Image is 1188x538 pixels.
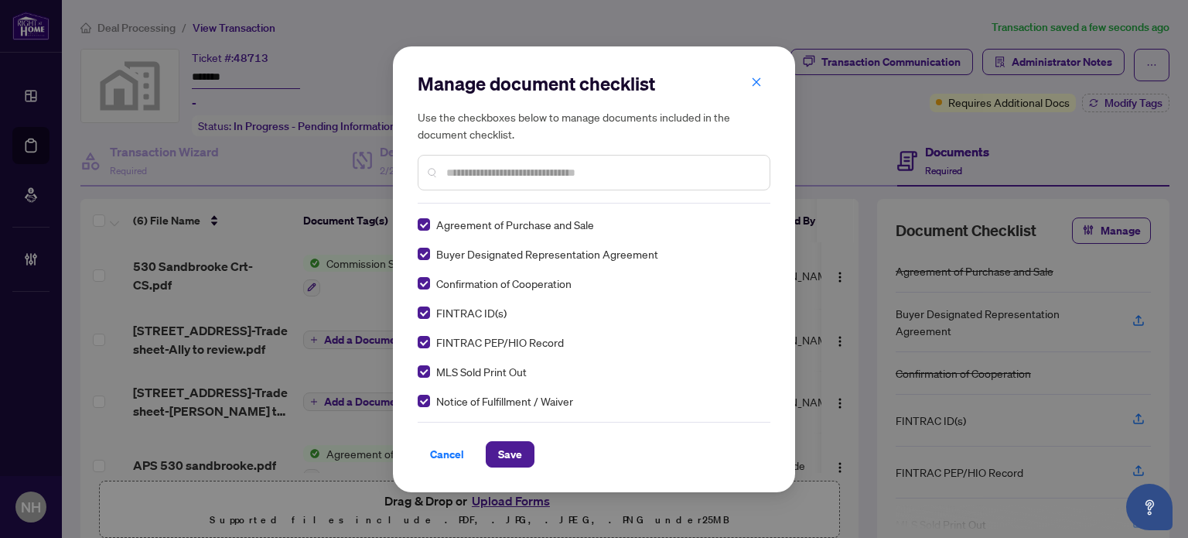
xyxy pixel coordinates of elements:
[1126,484,1173,530] button: Open asap
[498,442,522,467] span: Save
[486,441,534,468] button: Save
[436,363,527,380] span: MLS Sold Print Out
[436,304,507,321] span: FINTRAC ID(s)
[751,77,762,87] span: close
[436,334,564,351] span: FINTRAC PEP/HIO Record
[418,108,770,142] h5: Use the checkboxes below to manage documents included in the document checklist.
[430,442,464,467] span: Cancel
[418,441,476,468] button: Cancel
[436,216,594,233] span: Agreement of Purchase and Sale
[436,275,572,292] span: Confirmation of Cooperation
[418,71,770,96] h2: Manage document checklist
[436,392,573,409] span: Notice of Fulfillment / Waiver
[436,245,658,262] span: Buyer Designated Representation Agreement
